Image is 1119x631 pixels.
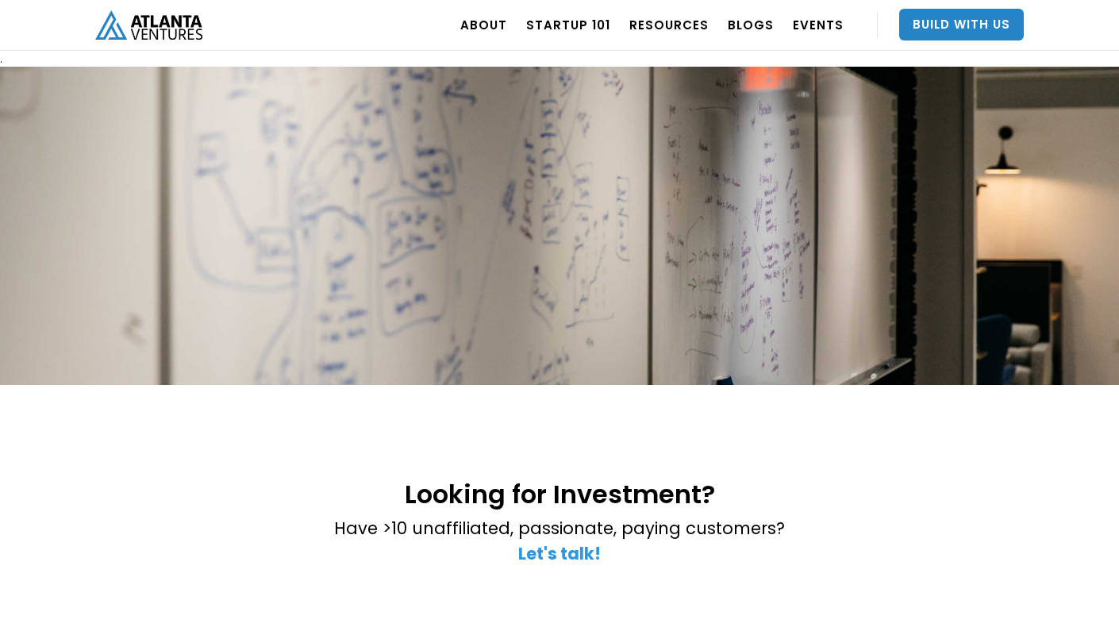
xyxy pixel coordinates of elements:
[518,542,601,565] a: Let's talk!
[526,2,610,47] a: Startup 101
[460,2,507,47] a: ABOUT
[334,516,785,567] p: Have >10 unaffiliated, passionate, paying customers? ‍
[629,2,709,47] a: RESOURCES
[334,480,785,508] h2: Looking for Investment?
[899,9,1024,40] a: Build With Us
[728,2,774,47] a: BLOGS
[793,2,844,47] a: EVENTS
